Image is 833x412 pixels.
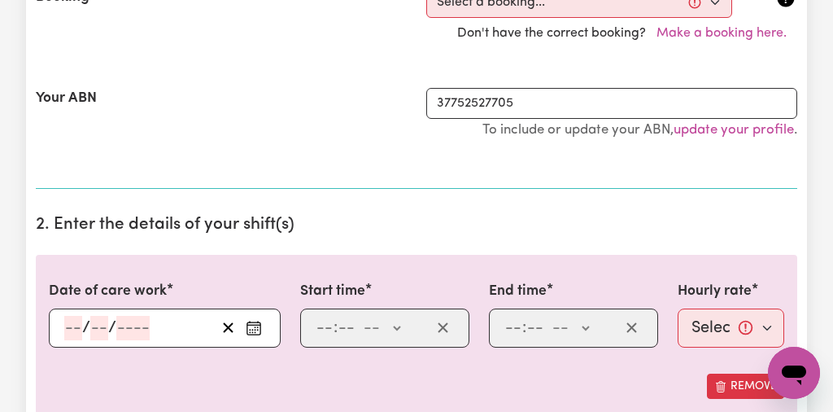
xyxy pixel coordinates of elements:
label: Hourly rate [678,281,752,302]
span: Don't have the correct booking? [457,27,797,40]
label: Your ABN [36,88,97,109]
span: / [82,319,90,337]
input: -- [526,316,544,340]
label: Date of care work [49,281,167,302]
a: update your profile [674,123,794,137]
input: -- [338,316,355,340]
button: Make a booking here. [646,18,797,49]
label: End time [489,281,547,302]
input: -- [90,316,108,340]
span: : [334,319,338,337]
label: Start time [300,281,365,302]
button: Enter the date of care work [241,316,267,340]
h2: 2. Enter the details of your shift(s) [36,215,797,235]
iframe: Button to launch messaging window [768,347,820,399]
button: Remove this shift [707,374,784,399]
input: -- [316,316,334,340]
input: ---- [116,316,150,340]
input: -- [504,316,522,340]
span: / [108,319,116,337]
input: -- [64,316,82,340]
small: To include or update your ABN, . [482,123,797,137]
button: Clear date [216,316,241,340]
span: : [522,319,526,337]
